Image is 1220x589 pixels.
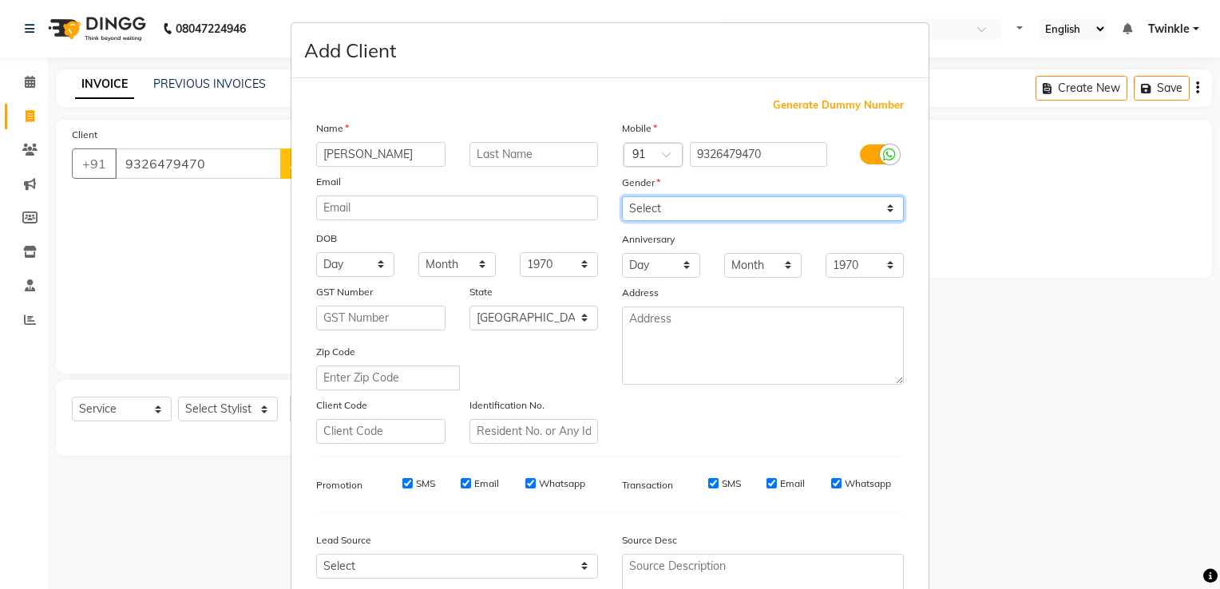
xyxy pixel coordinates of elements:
label: Promotion [316,478,362,492]
label: Gender [622,176,660,190]
label: SMS [722,476,741,491]
span: Generate Dummy Number [773,97,904,113]
input: Resident No. or Any Id [469,419,599,444]
input: Mobile [690,142,828,167]
label: Identification No. [469,398,545,413]
label: Whatsapp [539,476,585,491]
input: Last Name [469,142,599,167]
label: SMS [416,476,435,491]
label: State [469,285,493,299]
h4: Add Client [304,36,396,65]
input: Email [316,196,598,220]
label: Client Code [316,398,367,413]
label: Source Desc [622,533,677,547]
label: Anniversary [622,232,675,247]
label: Email [780,476,805,491]
label: DOB [316,231,337,246]
input: GST Number [316,306,446,330]
input: First Name [316,142,446,167]
label: Address [622,286,659,300]
label: Transaction [622,478,673,492]
label: Email [474,476,499,491]
label: GST Number [316,285,373,299]
input: Client Code [316,419,446,444]
label: Mobile [622,121,657,136]
input: Enter Zip Code [316,366,460,390]
label: Email [316,175,341,189]
label: Name [316,121,349,136]
label: Lead Source [316,533,371,547]
label: Zip Code [316,345,355,359]
label: Whatsapp [845,476,891,491]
